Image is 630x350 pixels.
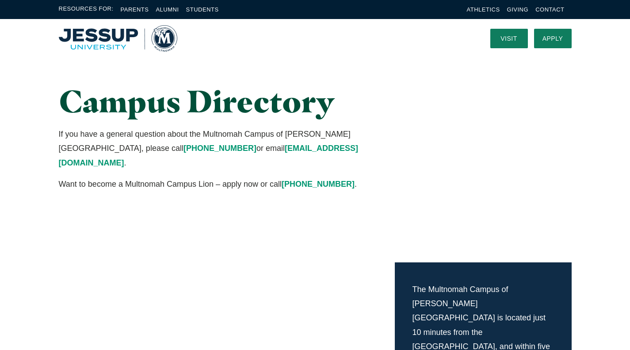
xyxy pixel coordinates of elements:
[467,6,500,13] a: Athletics
[59,4,114,15] span: Resources For:
[156,6,179,13] a: Alumni
[59,127,395,170] p: If you have a general question about the Multnomah Campus of [PERSON_NAME][GEOGRAPHIC_DATA], plea...
[183,144,256,153] a: [PHONE_NUMBER]
[121,6,149,13] a: Parents
[535,6,564,13] a: Contact
[186,6,219,13] a: Students
[59,177,395,191] p: Want to become a Multnomah Campus Lion – apply now or call .
[59,84,395,118] h1: Campus Directory
[534,29,572,48] a: Apply
[282,180,355,188] a: [PHONE_NUMBER]
[59,144,358,167] a: [EMAIL_ADDRESS][DOMAIN_NAME]
[490,29,528,48] a: Visit
[59,25,177,52] a: Home
[59,25,177,52] img: Multnomah University Logo
[507,6,529,13] a: Giving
